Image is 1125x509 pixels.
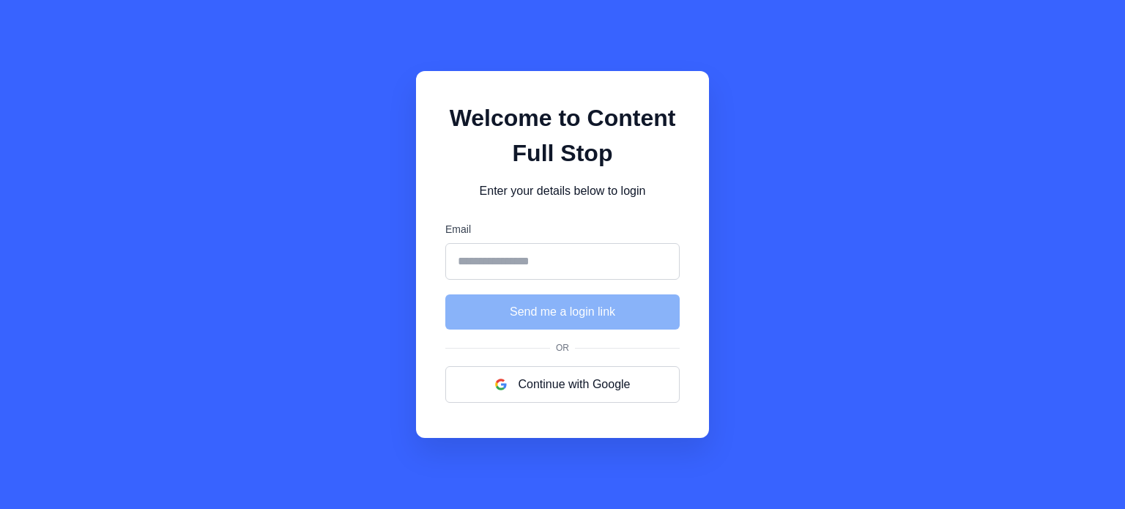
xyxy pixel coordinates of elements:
h1: Welcome to Content Full Stop [445,100,680,171]
img: google logo [495,379,507,390]
label: Email [445,222,680,237]
span: Or [550,341,575,354]
button: Continue with Google [445,366,680,403]
button: Send me a login link [445,294,680,330]
p: Enter your details below to login [445,182,680,200]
